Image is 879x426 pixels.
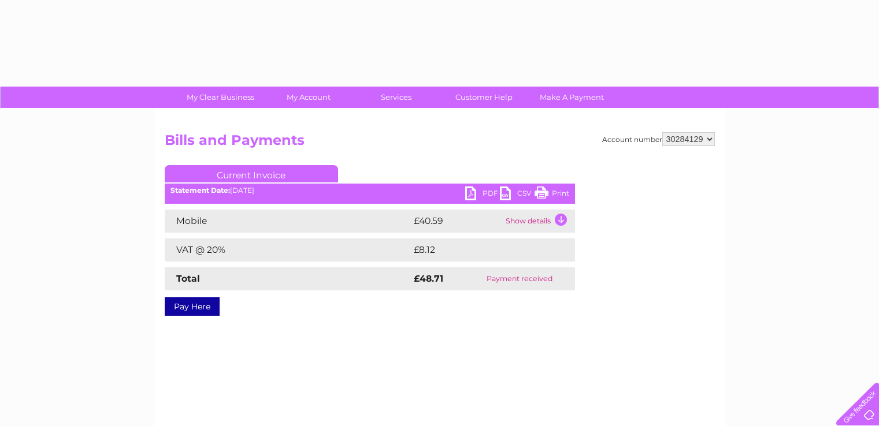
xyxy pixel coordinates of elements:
[165,132,715,154] h2: Bills and Payments
[173,87,268,108] a: My Clear Business
[411,210,503,233] td: £40.59
[165,297,220,316] a: Pay Here
[535,186,569,203] a: Print
[348,87,444,108] a: Services
[165,186,575,195] div: [DATE]
[165,210,411,233] td: Mobile
[170,186,230,195] b: Statement Date:
[261,87,356,108] a: My Account
[500,186,535,203] a: CSV
[165,165,338,182] a: Current Invoice
[465,186,500,203] a: PDF
[414,273,443,284] strong: £48.71
[436,87,532,108] a: Customer Help
[465,267,574,290] td: Payment received
[602,132,715,146] div: Account number
[176,273,200,284] strong: Total
[165,238,411,261] td: VAT @ 20%
[411,238,546,261] td: £8.12
[503,210,575,233] td: Show details
[524,87,620,108] a: Make A Payment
